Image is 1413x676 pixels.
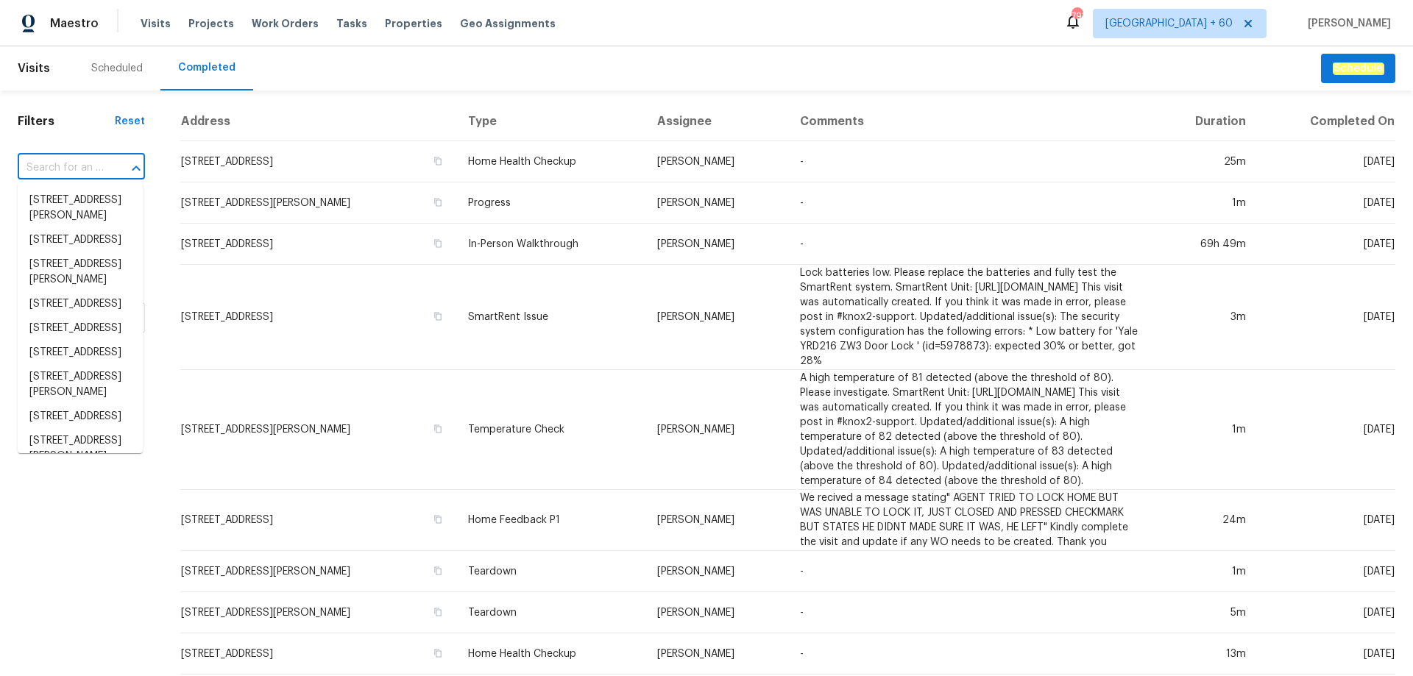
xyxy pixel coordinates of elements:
td: [DATE] [1258,490,1395,551]
th: Completed On [1258,102,1395,141]
td: SmartRent Issue [456,265,645,370]
span: Geo Assignments [460,16,556,31]
td: - [788,633,1152,675]
td: 25m [1152,141,1258,182]
td: A high temperature of 81 detected (above the threshold of 80). Please investigate. SmartRent Unit... [788,370,1152,490]
td: - [788,551,1152,592]
li: [STREET_ADDRESS][PERSON_NAME] [18,252,143,292]
button: Copy Address [431,196,445,209]
button: Copy Address [431,154,445,168]
td: 13m [1152,633,1258,675]
td: - [788,224,1152,265]
td: [PERSON_NAME] [645,265,788,370]
button: Copy Address [431,237,445,250]
button: Copy Address [431,647,445,660]
button: Close [126,158,146,179]
button: Copy Address [431,310,445,323]
button: Schedule [1321,54,1395,84]
td: [PERSON_NAME] [645,182,788,224]
li: [STREET_ADDRESS] [18,341,143,365]
td: 1m [1152,182,1258,224]
td: [DATE] [1258,592,1395,633]
td: [DATE] [1258,265,1395,370]
span: [GEOGRAPHIC_DATA] + 60 [1105,16,1233,31]
span: Work Orders [252,16,319,31]
td: [STREET_ADDRESS][PERSON_NAME] [180,592,456,633]
span: Tasks [336,18,367,29]
td: [STREET_ADDRESS][PERSON_NAME] [180,182,456,224]
td: Teardown [456,592,645,633]
li: [STREET_ADDRESS][PERSON_NAME] [18,429,143,469]
td: [PERSON_NAME] [645,551,788,592]
td: 5m [1152,592,1258,633]
td: 69h 49m [1152,224,1258,265]
td: - [788,182,1152,224]
li: [STREET_ADDRESS] [18,292,143,316]
span: Projects [188,16,234,31]
td: Home Health Checkup [456,633,645,675]
td: [DATE] [1258,141,1395,182]
td: Home Health Checkup [456,141,645,182]
td: [STREET_ADDRESS] [180,141,456,182]
td: 24m [1152,490,1258,551]
td: Temperature Check [456,370,645,490]
td: [PERSON_NAME] [645,224,788,265]
button: Copy Address [431,605,445,619]
td: Home Feedback P1 [456,490,645,551]
td: [DATE] [1258,370,1395,490]
td: [PERSON_NAME] [645,490,788,551]
td: - [788,141,1152,182]
div: 793 [1072,9,1082,24]
td: In-Person Walkthrough [456,224,645,265]
button: Copy Address [431,513,445,526]
li: [STREET_ADDRESS][PERSON_NAME] [18,188,143,228]
button: Copy Address [431,422,445,435]
td: We recived a message stating" AGENT TRIED TO LOCK HOME BUT WAS UNABLE TO LOCK IT, JUST CLOSED AND... [788,490,1152,551]
span: Visits [141,16,171,31]
td: [STREET_ADDRESS] [180,490,456,551]
em: Schedule [1333,63,1384,74]
th: Assignee [645,102,788,141]
td: [DATE] [1258,551,1395,592]
td: Lock batteries low. Please replace the batteries and fully test the SmartRent system. SmartRent U... [788,265,1152,370]
input: Search for an address... [18,157,104,179]
td: [DATE] [1258,224,1395,265]
td: 1m [1152,370,1258,490]
li: [STREET_ADDRESS] [18,405,143,429]
td: [PERSON_NAME] [645,141,788,182]
h1: Filters [18,114,115,129]
td: [PERSON_NAME] [645,592,788,633]
span: Properties [385,16,442,31]
td: [DATE] [1258,182,1395,224]
li: [STREET_ADDRESS] [18,316,143,341]
td: [STREET_ADDRESS] [180,224,456,265]
th: Comments [788,102,1152,141]
button: Copy Address [431,564,445,577]
div: Reset [115,114,145,129]
td: [STREET_ADDRESS][PERSON_NAME] [180,551,456,592]
td: 3m [1152,265,1258,370]
td: Progress [456,182,645,224]
div: Completed [178,60,235,75]
span: Maestro [50,16,99,31]
td: [STREET_ADDRESS] [180,633,456,675]
td: [STREET_ADDRESS] [180,265,456,370]
td: [STREET_ADDRESS][PERSON_NAME] [180,370,456,490]
td: 1m [1152,551,1258,592]
span: [PERSON_NAME] [1302,16,1391,31]
td: Teardown [456,551,645,592]
td: [PERSON_NAME] [645,633,788,675]
th: Duration [1152,102,1258,141]
td: [DATE] [1258,633,1395,675]
li: [STREET_ADDRESS][PERSON_NAME] [18,365,143,405]
th: Type [456,102,645,141]
span: Visits [18,52,50,85]
td: - [788,592,1152,633]
td: [PERSON_NAME] [645,370,788,490]
th: Address [180,102,456,141]
li: [STREET_ADDRESS] [18,228,143,252]
div: Scheduled [91,61,143,76]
